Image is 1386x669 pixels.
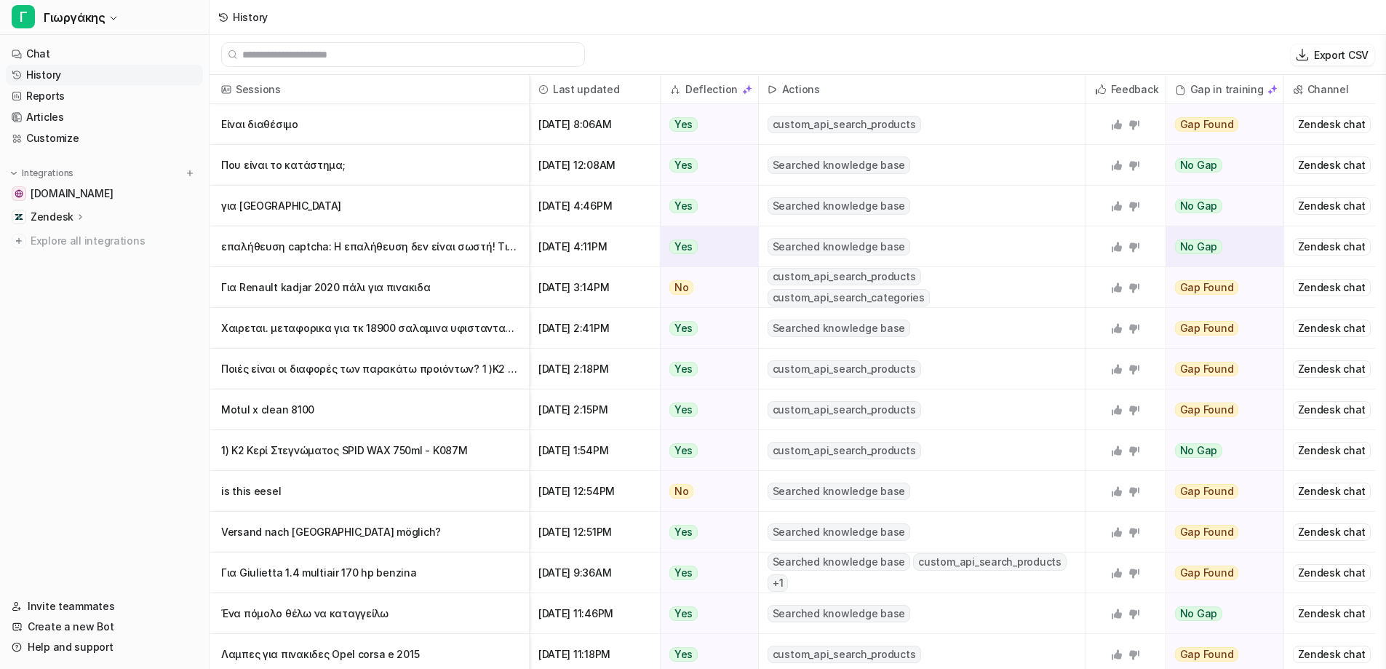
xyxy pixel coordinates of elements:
[661,186,750,226] button: Yes
[535,471,654,512] span: [DATE] 12:54PM
[1290,75,1369,104] span: Channel
[535,553,654,593] span: [DATE] 9:36AM
[661,145,750,186] button: Yes
[221,349,517,389] p: Ποιές είναι οι διαφορές των παρακάτω προιόντων? 1 )K2 Υγρό Κερί Περιποίησης Χρώμ
[1175,484,1239,499] span: Gap Found
[768,289,930,306] span: custom_api_search_categories
[1175,158,1223,173] span: No Gap
[768,442,921,459] span: custom_api_search_products
[768,523,910,541] span: Searched knowledge base
[1166,186,1274,226] button: No Gap
[22,167,73,179] p: Integrations
[1175,403,1239,417] span: Gap Found
[535,267,654,308] span: [DATE] 3:14PM
[31,210,73,224] p: Zendesk
[1293,523,1371,541] div: Zendesk chat
[1175,647,1239,662] span: Gap Found
[1166,226,1274,267] button: No Gap
[768,605,910,622] span: Searched knowledge base
[6,65,203,85] a: History
[768,646,921,663] span: custom_api_search_products
[669,566,698,580] span: Yes
[1175,525,1239,539] span: Gap Found
[1175,280,1239,295] span: Gap Found
[535,145,654,186] span: [DATE] 12:08AM
[1293,320,1371,337] div: Zendesk chat
[535,349,654,389] span: [DATE] 2:18PM
[221,512,517,553] p: Versand nach [GEOGRAPHIC_DATA] möglich?
[669,158,698,173] span: Yes
[1166,512,1274,553] button: Gap Found
[31,229,197,253] span: Explore all integrations
[221,553,517,593] p: Για Giulietta 1.4 multiair 170 hp benzina
[768,157,910,174] span: Searched knowledge base
[1293,116,1371,133] div: Zendesk chat
[1175,443,1223,458] span: No Gap
[6,183,203,204] a: oil-stores.gr[DOMAIN_NAME]
[221,145,517,186] p: Που είναι το κατάστημα;
[661,389,750,430] button: Yes
[661,512,750,553] button: Yes
[669,199,698,213] span: Yes
[669,606,698,621] span: Yes
[1293,401,1371,419] div: Zendesk chat
[1175,566,1239,580] span: Gap Found
[1166,145,1274,186] button: No Gap
[233,9,268,25] div: History
[768,238,910,256] span: Searched knowledge base
[661,267,750,308] button: No
[535,226,654,267] span: [DATE] 4:11PM
[12,234,26,248] img: explore all integrations
[669,280,694,295] span: No
[1166,104,1274,145] button: Gap Found
[768,401,921,419] span: custom_api_search_products
[6,637,203,657] a: Help and support
[661,593,750,634] button: Yes
[1293,442,1371,459] div: Zendesk chat
[1291,44,1374,66] button: Export CSV
[6,166,78,181] button: Integrations
[913,553,1067,571] span: custom_api_search_products
[9,168,19,178] img: expand menu
[1166,593,1274,634] button: No Gap
[15,189,23,198] img: oil-stores.gr
[535,308,654,349] span: [DATE] 2:41PM
[1293,360,1371,378] div: Zendesk chat
[535,389,654,430] span: [DATE] 2:15PM
[1175,362,1239,376] span: Gap Found
[1111,75,1159,104] h2: Feedback
[6,596,203,617] a: Invite teammates
[215,75,523,104] span: Sessions
[12,5,35,28] span: Γ
[661,349,750,389] button: Yes
[221,267,517,308] p: Για Renault kadjar 2020 πάλι για πινακιδα
[1175,117,1239,132] span: Gap Found
[661,471,750,512] button: No
[44,7,105,28] span: Γιωργάκης
[1175,240,1223,254] span: No Gap
[221,593,517,634] p: Ένα πόμολο θέλω να καταγγείλω
[1293,605,1371,622] div: Zendesk chat
[1314,47,1369,63] p: Export CSV
[669,443,698,458] span: Yes
[768,197,910,215] span: Searched knowledge base
[6,44,203,64] a: Chat
[768,268,921,285] span: custom_api_search_products
[6,617,203,637] a: Create a new Bot
[1166,389,1274,430] button: Gap Found
[6,231,203,251] a: Explore all integrations
[6,128,203,149] a: Customize
[221,308,517,349] p: Χαιρεται. μεταφορικα για τκ 18900 σαλαμινα υφιστανται και εαν ναι ποιο το κοστος
[768,320,910,337] span: Searched knowledge base
[669,525,698,539] span: Yes
[221,226,517,267] p: επαλήθευση captcha: Η επαλήθευση δεν είναι σωστή! Τι να κάνω;
[669,647,698,662] span: Yes
[685,75,738,104] h2: Deflection
[1175,321,1239,336] span: Gap Found
[1166,349,1274,389] button: Gap Found
[669,362,698,376] span: Yes
[535,593,654,634] span: [DATE] 11:46PM
[535,512,654,553] span: [DATE] 12:51PM
[669,321,698,336] span: Yes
